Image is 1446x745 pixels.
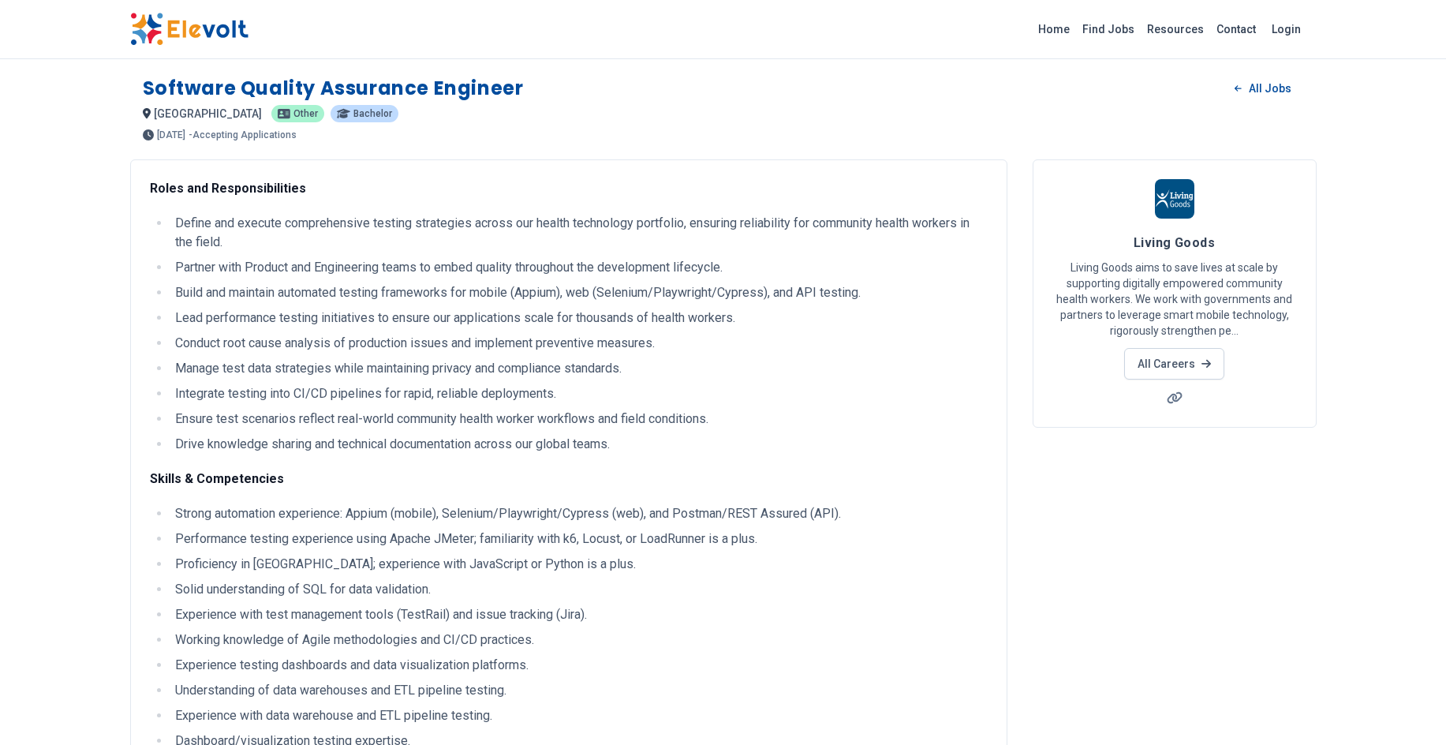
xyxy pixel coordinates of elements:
[293,109,318,118] span: Other
[189,130,297,140] p: - Accepting Applications
[1032,17,1076,42] a: Home
[1210,17,1262,42] a: Contact
[170,258,988,277] li: Partner with Product and Engineering teams to embed quality throughout the development lifecycle.
[1262,13,1310,45] a: Login
[170,656,988,675] li: Experience testing dashboards and data visualization platforms.
[170,530,988,548] li: Performance testing experience using Apache JMeter; familiarity with k6, Locust, or LoadRunner is...
[170,334,988,353] li: Conduct root cause analysis of production issues and implement preventive measures.
[170,214,988,252] li: Define and execute comprehensive testing strategies across our health technology portfolio, ensur...
[1076,17,1141,42] a: Find Jobs
[1033,447,1317,668] iframe: Advertisement
[1052,260,1297,339] p: Living Goods aims to save lives at scale by supporting digitally empowered community health worke...
[170,631,988,650] li: Working knowledge of Agile methodologies and CI/CD practices.
[170,283,988,302] li: Build and maintain automated testing frameworks for mobile (Appium), web (Selenium/Playwright/Cyp...
[1141,17,1210,42] a: Resources
[1124,348,1224,380] a: All Careers
[1222,77,1303,100] a: All Jobs
[353,109,392,118] span: Bachelor
[154,107,262,120] span: [GEOGRAPHIC_DATA]
[130,13,248,46] img: Elevolt
[170,681,988,700] li: Understanding of data warehouses and ETL pipeline testing.
[170,435,988,454] li: Drive knowledge sharing and technical documentation across our global teams.
[1155,179,1194,219] img: Living Goods
[170,706,988,725] li: Experience with data warehouse and ETL pipeline testing.
[1134,235,1215,250] span: Living Goods
[170,384,988,403] li: Integrate testing into CI/CD pipelines for rapid, reliable deployments.
[150,181,306,196] strong: Roles and Responsibilities
[170,410,988,429] li: Ensure test scenarios reflect real-world community health worker workflows and field conditions.
[143,76,524,101] h1: Software Quality Assurance Engineer
[170,555,988,574] li: Proficiency in [GEOGRAPHIC_DATA]; experience with JavaScript or Python is a plus.
[157,130,185,140] span: [DATE]
[170,504,988,523] li: Strong automation experience: Appium (mobile), Selenium/Playwright/Cypress (web), and Postman/RES...
[170,605,988,624] li: Experience with test management tools (TestRail) and issue tracking (Jira).
[170,580,988,599] li: Solid understanding of SQL for data validation.
[170,309,988,328] li: Lead performance testing initiatives to ensure our applications scale for thousands of health wor...
[150,471,284,486] strong: Skills & Competencies
[170,359,988,378] li: Manage test data strategies while maintaining privacy and compliance standards.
